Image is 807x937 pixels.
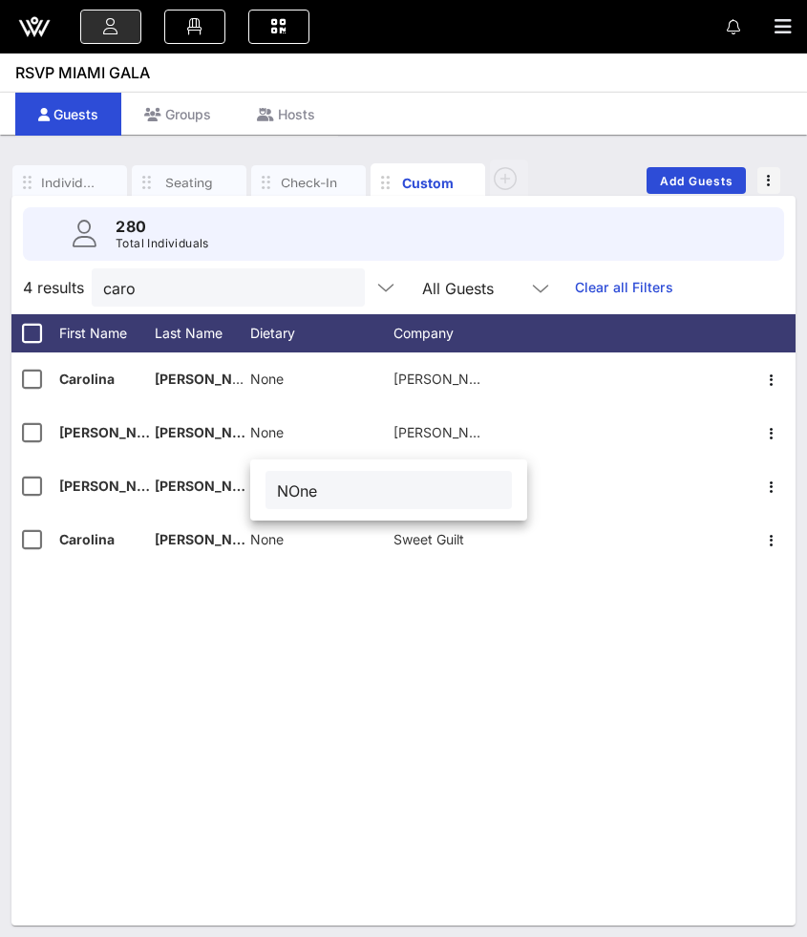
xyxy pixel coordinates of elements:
[250,424,284,440] span: None
[155,314,250,352] div: Last Name
[155,478,267,494] span: [PERSON_NAME]
[59,424,172,440] span: [PERSON_NAME]
[155,531,267,547] span: [PERSON_NAME]
[250,531,284,547] span: None
[116,215,209,238] p: 280
[411,268,563,307] div: All Guests
[41,174,98,192] div: Individuals
[250,371,284,387] span: None
[59,314,155,352] div: First Name
[234,93,338,136] div: Hosts
[393,424,550,440] span: [PERSON_NAME] Design
[116,234,209,253] p: Total Individuals
[250,314,393,352] div: Dietary
[59,478,172,494] span: [PERSON_NAME]
[393,531,464,547] span: Sweet Guilt
[160,174,218,192] div: Seating
[647,167,746,194] button: Add Guests
[399,173,457,193] div: Custom
[15,61,150,84] span: RSVP MIAMI GALA
[59,371,115,387] span: Carolina
[155,371,267,387] span: [PERSON_NAME]
[659,174,734,188] span: Add Guests
[422,280,494,297] div: All Guests
[575,277,673,298] a: Clear all Filters
[393,371,589,387] span: [PERSON_NAME] Event Design
[15,93,121,136] div: Guests
[121,93,234,136] div: Groups
[59,531,115,547] span: Carolina
[23,276,84,299] span: 4 results
[393,314,537,352] div: Company
[280,174,337,192] div: Check-In
[155,424,267,440] span: [PERSON_NAME]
